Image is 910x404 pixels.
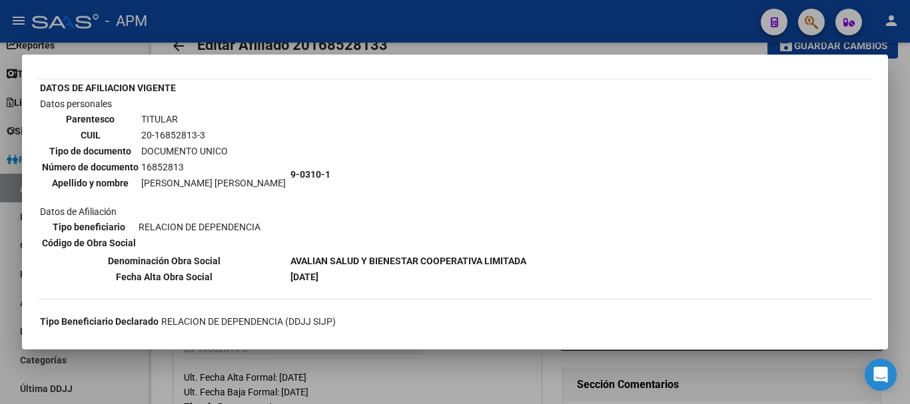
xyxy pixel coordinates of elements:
[141,160,286,174] td: 16852813
[41,220,137,234] th: Tipo beneficiario
[39,270,288,284] th: Fecha Alta Obra Social
[41,112,139,126] th: Parentesco
[40,83,176,93] b: DATOS DE AFILIACION VIGENTE
[138,220,261,234] td: RELACION DE DEPENDENCIA
[41,160,139,174] th: Número de documento
[290,169,330,180] b: 9-0310-1
[290,272,318,282] b: [DATE]
[41,144,139,158] th: Tipo de documento
[141,128,286,142] td: 20-16852813-3
[290,256,526,266] b: AVALIAN SALUD Y BIENESTAR COOPERATIVA LIMITADA
[41,176,139,190] th: Apellido y nombre
[141,144,286,158] td: DOCUMENTO UNICO
[41,128,139,142] th: CUIL
[141,112,286,126] td: TITULAR
[39,330,159,345] th: Ultimo Período Declarado
[39,314,159,329] th: Tipo Beneficiario Declarado
[161,314,336,329] td: RELACION DE DEPENDENCIA (DDJJ SIJP)
[39,97,288,252] td: Datos personales Datos de Afiliación
[161,330,336,345] td: 06-2025
[141,176,286,190] td: [PERSON_NAME] [PERSON_NAME]
[39,254,288,268] th: Denominación Obra Social
[865,359,897,391] div: Open Intercom Messenger
[41,236,137,250] th: Código de Obra Social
